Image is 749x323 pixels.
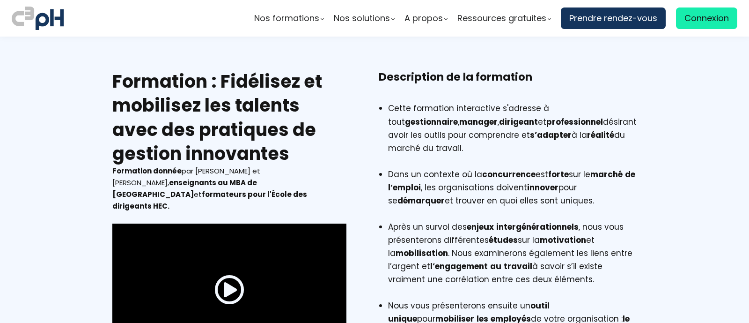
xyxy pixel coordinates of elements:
b: outil [530,300,550,311]
b: démarquer [397,195,445,206]
b: professionnel [546,116,603,128]
b: enseignants au MBA de [GEOGRAPHIC_DATA] [112,178,257,199]
li: Dans un contexte où la est sur le , les organisations doivent pour se et trouver en quoi elles so... [388,168,637,220]
span: Nos formations [254,11,319,25]
b: manager [459,116,498,128]
span: Nos solutions [334,11,390,25]
b: études [489,234,518,246]
img: logo C3PH [12,5,64,32]
b: travail [504,261,532,272]
b: concurrence [482,169,536,180]
b: Formation donnée [112,166,182,176]
b: forte [548,169,569,180]
b: l’engagement [430,261,488,272]
h3: Description de la formation [379,69,637,99]
b: de [625,169,635,180]
b: marché [590,169,623,180]
span: Ressources gratuites [457,11,546,25]
b: dirigeant [499,116,538,128]
b: l’emploi [388,182,421,193]
b: enjeux [467,221,494,233]
span: A propos [404,11,443,25]
b: au [490,261,501,272]
b: mobilisation [396,248,448,259]
span: Prendre rendez-vous [569,11,657,25]
b: intergénérationnels [496,221,579,233]
h2: Formation : Fidélisez et mobilisez les talents avec des pratiques de gestion innovantes [112,69,346,165]
div: par [PERSON_NAME] et [PERSON_NAME], et [112,165,346,212]
b: gestionnaire [405,116,458,128]
a: Prendre rendez-vous [561,8,666,29]
b: innover [527,182,558,193]
b: réalité [587,129,614,141]
b: formateurs pour l'École des dirigeants HEC. [112,189,307,211]
a: Connexion [676,8,737,29]
li: Cette formation interactive s'adresse à tout , , et désirant avoir les outils pour comprendre et ... [388,102,637,167]
span: Connexion [684,11,729,25]
li: Après un survol des , nous vous présenterons différentes sur la et la . Nous examinerons égalemen... [388,220,637,299]
b: s’adapter [530,129,572,141]
b: motivation [540,234,586,246]
iframe: chat widget [5,302,100,323]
